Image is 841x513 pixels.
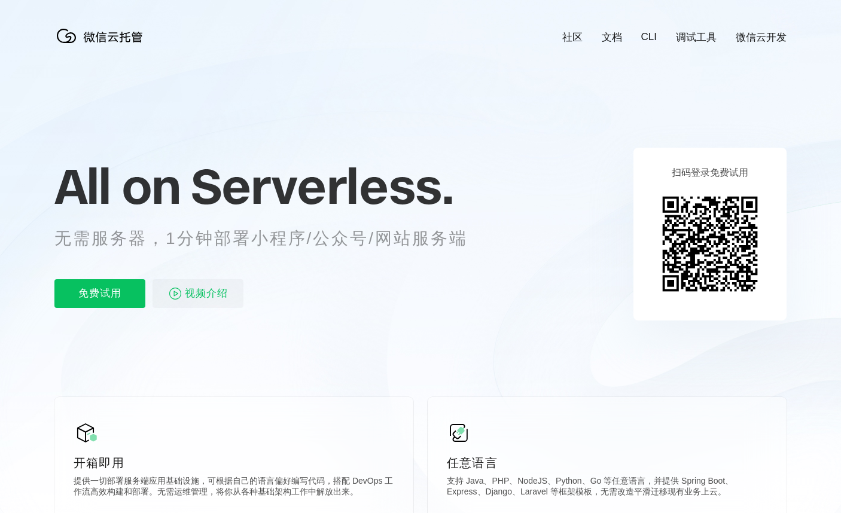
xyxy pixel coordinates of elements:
p: 提供一切部署服务端应用基础设施，可根据自己的语言偏好编写代码，搭配 DevOps 工作流高效构建和部署。无需运维管理，将你从各种基础架构工作中解放出来。 [74,476,394,500]
a: 调试工具 [676,30,717,44]
p: 开箱即用 [74,454,394,471]
p: 免费试用 [54,279,145,308]
a: 社区 [562,30,583,44]
span: All on [54,156,179,216]
img: video_play.svg [168,286,182,301]
span: Serverless. [191,156,453,216]
p: 支持 Java、PHP、NodeJS、Python、Go 等任意语言，并提供 Spring Boot、Express、Django、Laravel 等框架模板，无需改造平滑迁移现有业务上云。 [447,476,767,500]
a: 微信云托管 [54,39,150,50]
p: 扫码登录免费试用 [672,167,748,179]
a: 文档 [602,30,622,44]
p: 无需服务器，1分钟部署小程序/公众号/网站服务端 [54,227,490,251]
p: 任意语言 [447,454,767,471]
a: 微信云开发 [736,30,787,44]
img: 微信云托管 [54,24,150,48]
span: 视频介绍 [185,279,228,308]
a: CLI [641,31,657,43]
